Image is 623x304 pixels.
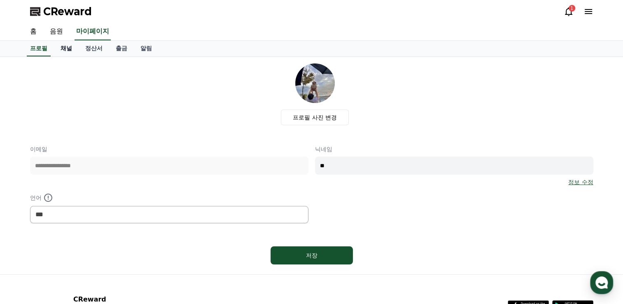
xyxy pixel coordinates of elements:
label: 프로필 사진 변경 [281,110,349,125]
span: 홈 [26,248,31,255]
p: 닉네임 [315,145,593,153]
a: 마이페이지 [75,23,111,40]
button: 저장 [271,246,353,264]
a: 알림 [134,41,159,56]
a: 출금 [109,41,134,56]
a: 홈 [2,236,54,256]
span: CReward [43,5,92,18]
div: 저장 [287,251,336,260]
a: 채널 [54,41,79,56]
p: 언어 [30,193,308,203]
a: 음원 [43,23,70,40]
a: 정산서 [79,41,109,56]
a: 정보 수정 [568,178,593,186]
a: 프로필 [27,41,51,56]
a: 홈 [23,23,43,40]
a: 설정 [106,236,158,256]
a: 대화 [54,236,106,256]
p: 이메일 [30,145,308,153]
a: CReward [30,5,92,18]
a: 1 [564,7,574,16]
img: profile_image [295,63,335,103]
div: 1 [569,5,575,12]
span: 설정 [127,248,137,255]
span: 대화 [75,248,85,255]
